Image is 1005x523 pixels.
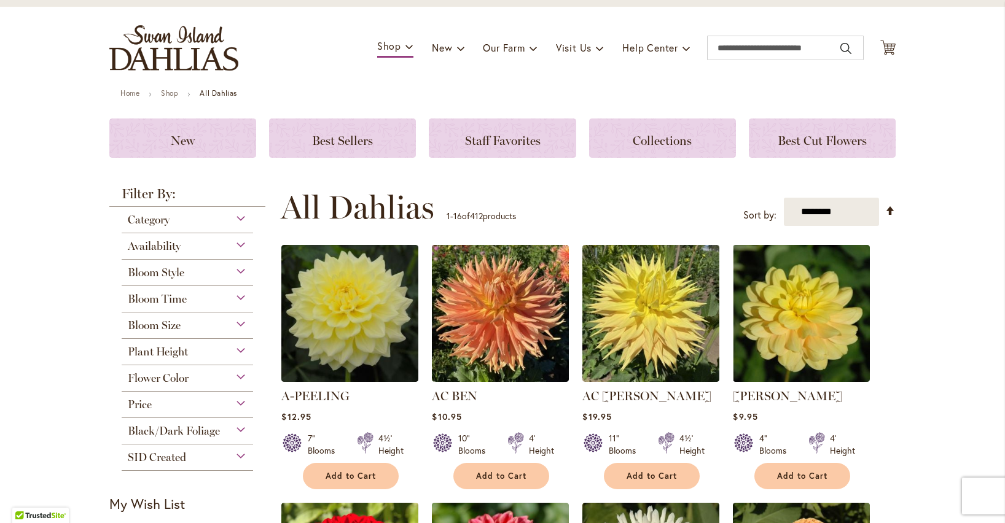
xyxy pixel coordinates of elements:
[109,25,238,71] a: store logo
[556,41,592,54] span: Visit Us
[733,373,870,384] a: AHOY MATEY
[633,133,692,148] span: Collections
[432,41,452,54] span: New
[582,373,719,384] a: AC Jeri
[128,239,181,253] span: Availability
[429,118,576,158] a: Staff Favorites
[128,292,187,306] span: Bloom Time
[453,210,462,222] span: 16
[128,371,189,385] span: Flower Color
[679,432,705,457] div: 4½' Height
[281,411,311,422] span: $12.95
[378,432,404,457] div: 4½' Height
[128,319,181,332] span: Bloom Size
[830,432,855,457] div: 4' Height
[109,118,256,158] a: New
[109,187,265,207] strong: Filter By:
[303,463,399,489] button: Add to Cart
[589,118,736,158] a: Collections
[604,463,700,489] button: Add to Cart
[9,479,44,514] iframe: Launch Accessibility Center
[733,411,757,422] span: $9.95
[453,463,549,489] button: Add to Cart
[627,471,677,481] span: Add to Cart
[128,398,152,411] span: Price
[432,389,477,403] a: AC BEN
[777,471,827,481] span: Add to Cart
[269,118,416,158] a: Best Sellers
[128,266,184,279] span: Bloom Style
[281,189,434,226] span: All Dahlias
[582,245,719,382] img: AC Jeri
[128,451,186,464] span: SID Created
[476,471,526,481] span: Add to Cart
[465,133,541,148] span: Staff Favorites
[582,411,611,422] span: $19.95
[281,389,350,403] a: A-PEELING
[281,373,418,384] a: A-Peeling
[609,432,643,457] div: 11" Blooms
[377,39,401,52] span: Shop
[582,389,711,403] a: AC [PERSON_NAME]
[778,133,867,148] span: Best Cut Flowers
[447,210,450,222] span: 1
[483,41,525,54] span: Our Farm
[326,471,376,481] span: Add to Cart
[733,389,842,403] a: [PERSON_NAME]
[128,213,170,227] span: Category
[120,88,139,98] a: Home
[432,373,569,384] a: AC BEN
[161,88,178,98] a: Shop
[432,245,569,382] img: AC BEN
[432,411,461,422] span: $10.95
[470,210,483,222] span: 412
[529,432,554,457] div: 4' Height
[749,118,896,158] a: Best Cut Flowers
[109,495,185,513] strong: My Wish List
[281,245,418,382] img: A-Peeling
[622,41,678,54] span: Help Center
[308,432,342,457] div: 7" Blooms
[128,424,220,438] span: Black/Dark Foliage
[759,432,794,457] div: 4" Blooms
[128,345,188,358] span: Plant Height
[312,133,373,148] span: Best Sellers
[458,432,493,457] div: 10" Blooms
[447,206,516,226] p: - of products
[754,463,850,489] button: Add to Cart
[733,245,870,382] img: AHOY MATEY
[200,88,237,98] strong: All Dahlias
[171,133,195,148] span: New
[743,204,776,227] label: Sort by:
